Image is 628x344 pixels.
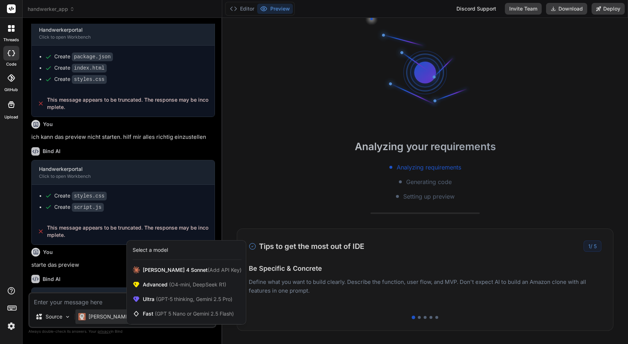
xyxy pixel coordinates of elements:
[168,281,226,288] span: (O4-mini, DeepSeek R1)
[155,310,234,317] span: (GPT 5 Nano or Gemini 2.5 Flash)
[143,310,234,317] span: Fast
[133,246,168,254] div: Select a model
[6,61,16,67] label: code
[143,266,242,274] span: [PERSON_NAME] 4 Sonnet
[3,37,19,43] label: threads
[143,281,226,288] span: Advanced
[208,267,242,273] span: (Add API Key)
[4,87,18,93] label: GitHub
[5,320,17,332] img: settings
[154,296,232,302] span: (GPT-5 thinking, Gemini 2.5 Pro)
[143,296,232,303] span: Ultra
[4,114,18,120] label: Upload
